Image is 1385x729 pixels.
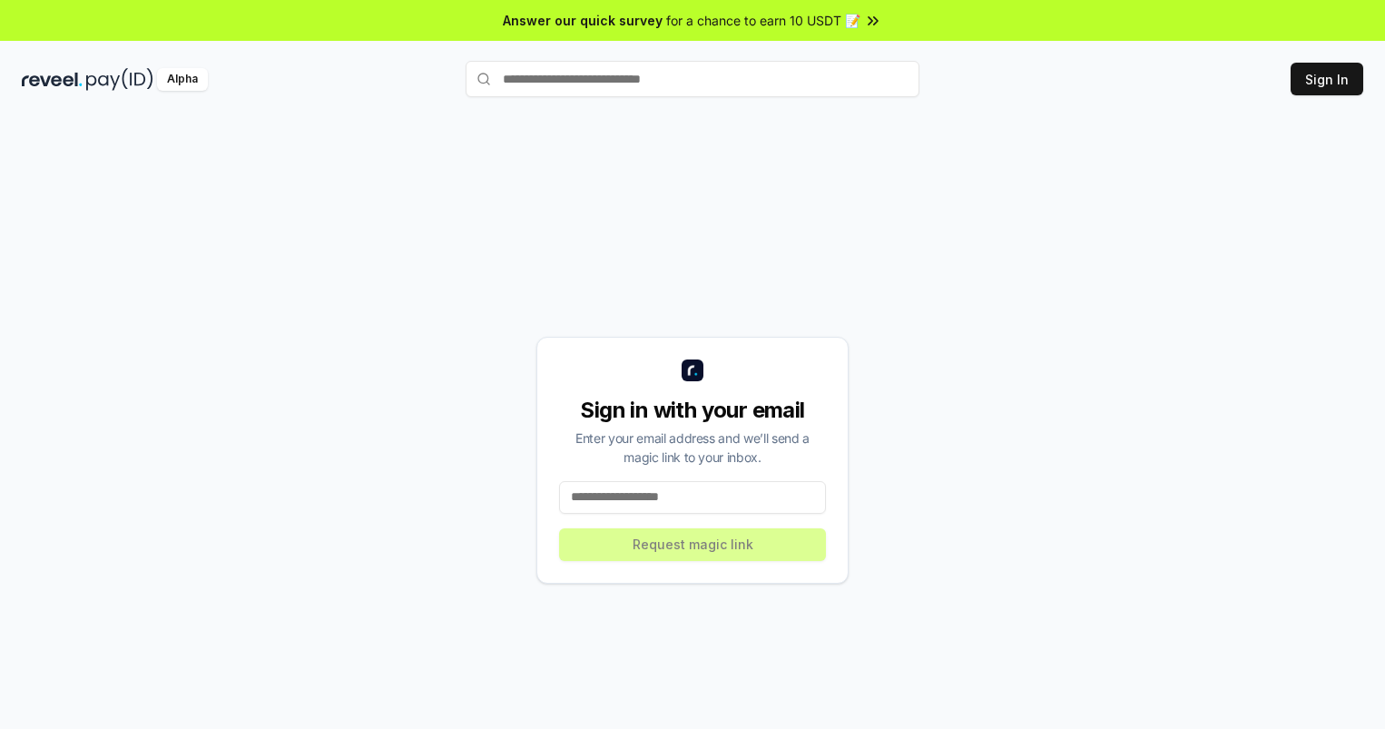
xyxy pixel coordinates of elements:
img: logo_small [682,360,703,381]
div: Enter your email address and we’ll send a magic link to your inbox. [559,429,826,467]
div: Alpha [157,68,208,91]
div: Sign in with your email [559,396,826,425]
img: pay_id [86,68,153,91]
span: Answer our quick survey [503,11,663,30]
img: reveel_dark [22,68,83,91]
button: Sign In [1291,63,1363,95]
span: for a chance to earn 10 USDT 📝 [666,11,860,30]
